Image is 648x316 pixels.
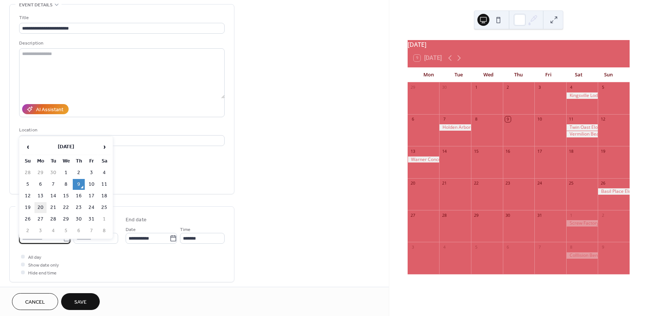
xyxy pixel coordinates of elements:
span: All day [28,253,41,261]
div: Title [19,14,223,22]
div: Mon [414,67,444,82]
div: 30 [505,212,511,218]
th: Tu [47,156,59,167]
td: 8 [98,225,110,236]
td: 22 [60,202,72,213]
div: 16 [505,148,511,154]
div: Warner Concord Elopement [408,157,439,163]
div: 23 [505,180,511,186]
td: 17 [85,191,97,201]
div: 22 [473,180,479,186]
div: 15 [473,148,479,154]
td: 28 [47,214,59,225]
td: 16 [73,191,85,201]
th: Su [22,156,34,167]
td: 18 [98,191,110,201]
td: 2 [73,167,85,178]
div: Vermilion Beach Elopement [566,131,598,137]
div: 4 [441,244,447,250]
td: 5 [60,225,72,236]
div: 1 [473,85,479,90]
div: 30 [441,85,447,90]
div: Twin Oast Elopement [566,124,598,131]
div: 20 [410,180,415,186]
span: Cancel [25,298,45,306]
div: 3 [537,85,542,90]
span: Hide end time [28,269,57,277]
td: 25 [98,202,110,213]
td: 29 [34,167,46,178]
div: End date [126,216,147,224]
div: 14 [441,148,447,154]
span: ‹ [22,139,33,154]
div: Description [19,39,223,47]
div: 26 [600,180,606,186]
span: Save [74,298,87,306]
th: Fr [85,156,97,167]
div: Holden Arboretum Elopement [439,124,471,131]
td: 28 [22,167,34,178]
div: 29 [473,212,479,218]
span: › [99,139,110,154]
th: Sa [98,156,110,167]
div: 13 [410,148,415,154]
div: 5 [473,244,479,250]
td: 3 [34,225,46,236]
div: Sun [594,67,624,82]
div: Tue [444,67,474,82]
div: 9 [600,244,606,250]
div: 6 [505,244,511,250]
div: Sat [564,67,594,82]
td: 12 [22,191,34,201]
td: 15 [60,191,72,201]
div: 29 [410,85,415,90]
td: 8 [60,179,72,190]
div: 9 [505,116,511,122]
td: 5 [22,179,34,190]
div: 3 [410,244,415,250]
td: 11 [98,179,110,190]
td: 24 [85,202,97,213]
button: Cancel [12,293,58,310]
th: Mo [34,156,46,167]
div: 1 [568,212,574,218]
td: 1 [60,167,72,178]
div: 6 [410,116,415,122]
th: Th [73,156,85,167]
td: 4 [47,225,59,236]
div: Thu [504,67,534,82]
div: 28 [441,212,447,218]
div: 24 [537,180,542,186]
span: Event details [19,1,52,9]
div: 2 [505,85,511,90]
div: 25 [568,180,574,186]
td: 19 [22,202,34,213]
div: Screw Factory Wedding [566,220,598,227]
td: 7 [47,179,59,190]
td: 14 [47,191,59,201]
div: 8 [473,116,479,122]
td: 3 [85,167,97,178]
td: 2 [22,225,34,236]
td: 20 [34,202,46,213]
div: 17 [537,148,542,154]
div: 7 [441,116,447,122]
div: Fri [534,67,564,82]
td: 9 [73,179,85,190]
td: 10 [85,179,97,190]
td: 30 [47,167,59,178]
div: Location [19,126,223,134]
div: 12 [600,116,606,122]
td: 7 [85,225,97,236]
div: [DATE] [408,40,630,49]
div: 27 [410,212,415,218]
button: AI Assistant [22,104,69,114]
div: Colllision Bend Wedding [566,252,598,259]
div: 19 [600,148,606,154]
button: Save [61,293,100,310]
div: 18 [568,148,574,154]
span: Time [180,226,190,234]
div: 31 [537,212,542,218]
td: 23 [73,202,85,213]
th: We [60,156,72,167]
